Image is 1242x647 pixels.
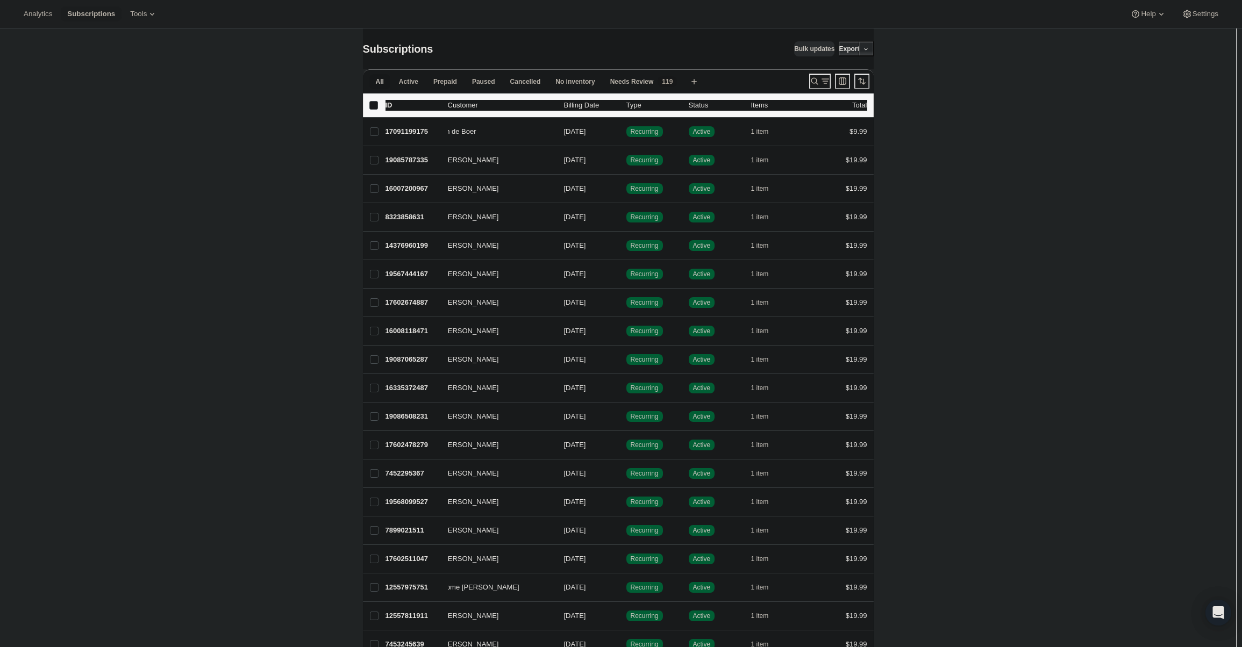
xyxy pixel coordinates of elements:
span: [DATE] [564,156,586,164]
span: Recurring [631,156,659,164]
button: [PERSON_NAME] [441,465,549,482]
span: Active [693,583,711,592]
button: [PERSON_NAME] [441,152,549,169]
span: Recurring [631,612,659,620]
button: [PERSON_NAME] [441,351,549,368]
span: Subscriptions [67,10,115,18]
p: 14376960199 [386,240,439,251]
p: 19568099527 [386,497,439,507]
div: 17602511047[PERSON_NAME][DATE]SuccessRecurringSuccessActive1 item$19.99 [386,551,867,566]
span: 1 item [751,127,769,136]
button: 1 item [751,409,781,424]
span: [DATE] [564,384,586,392]
button: Search and filter results [809,74,831,89]
p: 12557975751 [386,582,439,593]
span: $19.99 [846,184,867,192]
div: 19568099527[PERSON_NAME][DATE]SuccessRecurringSuccessActive1 item$19.99 [386,494,867,509]
span: $19.99 [846,355,867,363]
span: [PERSON_NAME] [441,155,499,166]
button: 1 item [751,352,781,367]
div: 12557811911[PERSON_NAME][DATE]SuccessRecurringSuccessActive1 item$19.99 [386,608,867,623]
div: 16008118471[PERSON_NAME][DATE]SuccessRecurringSuccessActive1 item$19.99 [386,324,867,339]
span: [DATE] [564,241,586,249]
span: [DATE] [564,355,586,363]
span: 119 [662,77,673,86]
span: Active [693,355,711,364]
span: [PERSON_NAME] [441,383,499,393]
div: 19086508231[PERSON_NAME][DATE]SuccessRecurringSuccessActive1 item$19.99 [386,409,867,424]
span: 1 item [751,555,769,563]
p: 19086508231 [386,411,439,422]
span: Active [693,156,711,164]
button: Home [PERSON_NAME] [441,579,549,596]
span: Recurring [631,270,659,278]
span: Active [693,412,711,421]
span: Active [693,298,711,307]
span: An de Boer [441,126,476,137]
span: [PERSON_NAME] [441,468,499,479]
button: Create new view [686,74,703,89]
button: [PERSON_NAME] [441,408,549,425]
span: Recurring [631,213,659,221]
button: 1 item [751,267,781,282]
span: Recurring [631,555,659,563]
button: 1 item [751,380,781,396]
span: [DATE] [564,555,586,563]
span: Recurring [631,327,659,335]
button: 1 item [751,523,781,538]
button: 1 item [751,466,781,481]
span: Recurring [631,583,659,592]
button: [PERSON_NAME] [441,436,549,454]
button: 1 item [751,181,781,196]
span: [PERSON_NAME] [441,411,499,422]
span: $19.99 [846,241,867,249]
span: Active [693,184,711,193]
div: 19567444167[PERSON_NAME][DATE]SuccessRecurringSuccessActive1 item$19.99 [386,267,867,282]
span: No inventory [555,77,595,86]
span: Active [693,241,711,250]
span: [DATE] [564,327,586,335]
span: [PERSON_NAME] [441,240,499,251]
span: 1 item [751,355,769,364]
span: $19.99 [846,270,867,278]
span: Recurring [631,526,659,535]
span: [PERSON_NAME] [441,297,499,308]
button: Customize table column order and visibility [835,74,850,89]
button: 1 item [751,437,781,452]
span: Settings [1193,10,1218,18]
span: Recurring [631,184,659,193]
p: 17091199175 [386,126,439,137]
div: 7452295367[PERSON_NAME][DATE]SuccessRecurringSuccessActive1 item$19.99 [386,466,867,481]
span: 1 item [751,526,769,535]
span: 1 item [751,184,769,193]
div: IDCustomerBilling DateTypeStatusItemsTotal [386,100,867,111]
span: Active [693,469,711,478]
button: An de Boer [441,123,549,140]
span: [DATE] [564,184,586,192]
button: 1 item [751,124,781,139]
span: [DATE] [564,441,586,449]
span: Recurring [631,127,659,136]
span: [DATE] [564,498,586,506]
div: 16007200967[PERSON_NAME][DATE]SuccessRecurringSuccessActive1 item$19.99 [386,181,867,196]
button: 1 item [751,580,781,595]
button: [PERSON_NAME] [441,209,549,226]
span: 1 item [751,498,769,506]
button: Bulk updates [794,41,834,56]
div: 8323858631[PERSON_NAME][DATE]SuccessRecurringSuccessActive1 item$19.99 [386,210,867,225]
button: 1 item [751,608,781,623]
div: 19085787335[PERSON_NAME][DATE]SuccessRecurringSuccessActive1 item$19.99 [386,153,867,168]
button: [PERSON_NAME] [441,379,549,397]
div: 19087065287[PERSON_NAME][DATE]SuccessRecurringSuccessActive1 item$19.99 [386,352,867,367]
span: [DATE] [564,127,586,135]
button: Subscriptions [61,6,122,21]
span: Active [693,127,711,136]
span: Active [693,327,711,335]
span: 1 item [751,469,769,478]
span: [PERSON_NAME] [441,553,499,564]
span: [DATE] [564,412,586,420]
p: 16008118471 [386,326,439,336]
button: [PERSON_NAME] [441,522,549,539]
p: 16007200967 [386,183,439,194]
div: 17602674887[PERSON_NAME][DATE]SuccessRecurringSuccessActive1 item$19.99 [386,295,867,310]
